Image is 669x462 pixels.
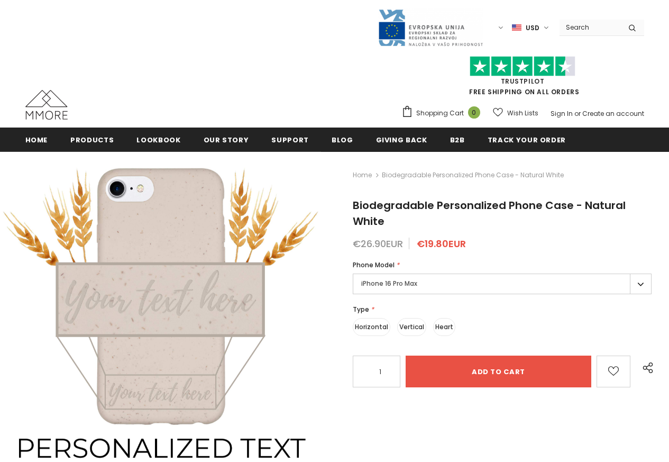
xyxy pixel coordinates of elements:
span: Biodegradable Personalized Phone Case - Natural White [353,198,626,229]
a: Create an account [582,109,644,118]
span: Our Story [204,135,249,145]
span: B2B [450,135,465,145]
label: Vertical [397,318,426,336]
a: Lookbook [136,128,180,151]
label: Horizontal [353,318,390,336]
span: €19.80EUR [417,237,466,250]
span: Wish Lists [507,108,538,119]
a: B2B [450,128,465,151]
span: Type [353,305,369,314]
span: Home [25,135,48,145]
a: Wish Lists [493,104,538,122]
a: Blog [332,128,353,151]
span: Phone Model [353,260,395,269]
img: MMORE Cases [25,90,68,120]
a: Home [353,169,372,182]
img: Trust Pilot Stars [470,56,575,77]
a: Track your order [488,128,566,151]
span: Giving back [376,135,427,145]
img: Javni Razpis [378,8,483,47]
a: Javni Razpis [378,23,483,32]
span: FREE SHIPPING ON ALL ORDERS [401,61,644,96]
span: Products [70,135,114,145]
a: Trustpilot [501,77,545,86]
span: Shopping Cart [416,108,464,119]
a: Home [25,128,48,151]
a: Our Story [204,128,249,151]
span: USD [526,23,539,33]
label: iPhone 16 Pro Max [353,274,652,294]
span: Blog [332,135,353,145]
img: USD [512,23,521,32]
a: Sign In [551,109,573,118]
label: Heart [433,318,455,336]
span: support [271,135,309,145]
a: support [271,128,309,151]
input: Add to cart [406,356,591,387]
input: Search Site [560,20,620,35]
span: or [574,109,581,118]
span: 0 [468,106,480,119]
span: Lookbook [136,135,180,145]
span: €26.90EUR [353,237,403,250]
a: Shopping Cart 0 [401,105,485,121]
span: Biodegradable Personalized Phone Case - Natural White [382,169,564,182]
span: Track your order [488,135,566,145]
a: Giving back [376,128,427,151]
a: Products [70,128,114,151]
